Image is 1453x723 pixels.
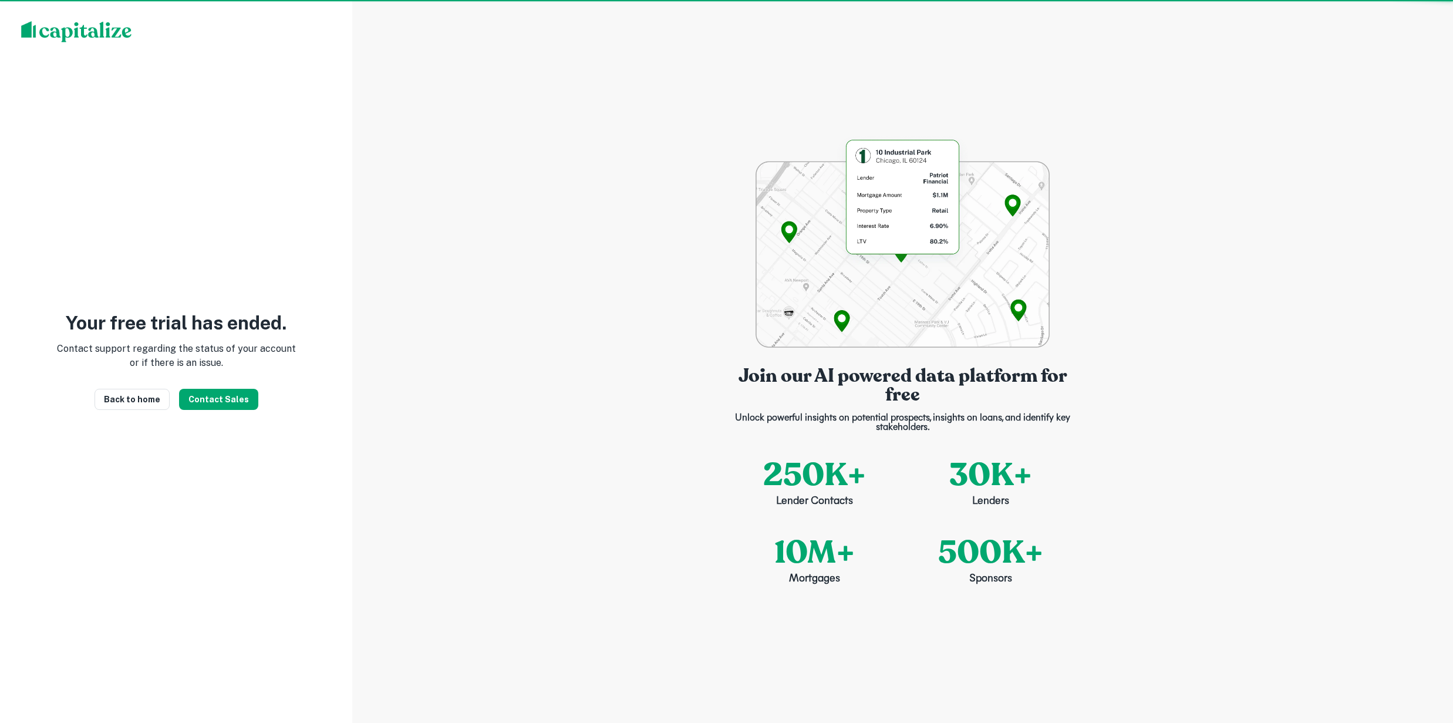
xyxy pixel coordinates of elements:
img: login-bg [756,136,1050,348]
p: 500K+ [938,529,1043,576]
a: Back to home [95,389,170,410]
p: Lenders [972,494,1009,510]
p: Unlock powerful insights on potential prospects, insights on loans, and identify key stakeholders. [727,413,1079,432]
p: 10M+ [774,529,855,576]
p: Contact support regarding the status of your account or if there is an issue. [56,342,296,370]
iframe: Chat Widget [1394,629,1453,685]
button: Contact Sales [179,389,258,410]
p: Lender Contacts [776,494,853,510]
p: Sponsors [969,571,1012,587]
p: Mortgages [789,571,840,587]
p: Your free trial has ended. [66,314,286,332]
p: 250K+ [763,451,866,499]
img: capitalize-logo.png [21,21,132,42]
p: 30K+ [949,451,1032,499]
p: Join our AI powered data platform for free [727,366,1079,404]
